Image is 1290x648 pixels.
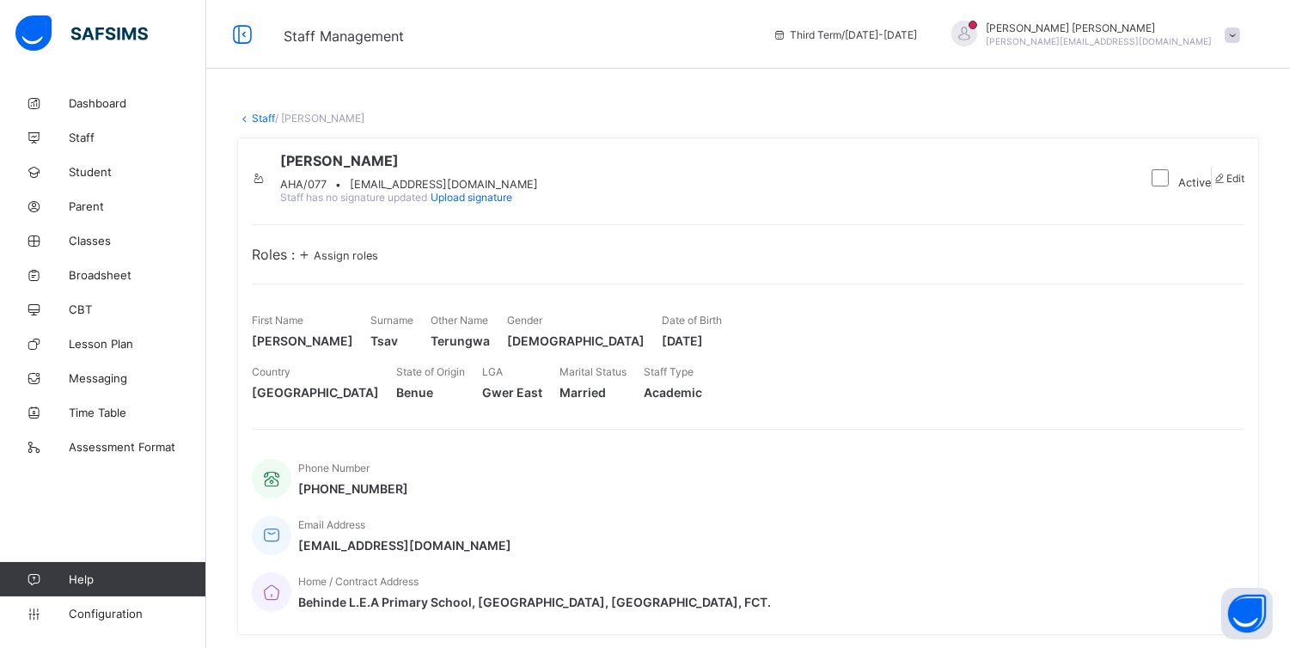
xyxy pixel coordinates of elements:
span: Phone Number [298,462,370,474]
span: [EMAIL_ADDRESS][DOMAIN_NAME] [350,178,538,191]
span: session/term information [773,28,917,41]
span: Student [69,165,206,179]
span: Date of Birth [662,314,722,327]
span: [PERSON_NAME] [280,152,538,169]
span: Marital Status [559,365,627,378]
span: [PHONE_NUMBER] [298,481,408,496]
span: State of Origin [396,365,465,378]
span: Roles : [252,246,295,263]
span: Home / Contract Address [298,575,419,588]
span: [PERSON_NAME] [252,333,353,348]
span: CBT [69,303,206,316]
span: Other Name [431,314,488,327]
span: Academic [644,385,702,400]
span: Staff [69,131,206,144]
span: Messaging [69,371,206,385]
span: Dashboard [69,96,206,110]
span: [DEMOGRAPHIC_DATA] [507,333,645,348]
span: / [PERSON_NAME] [275,112,364,125]
span: Married [559,385,627,400]
div: • [280,178,538,191]
span: Upload signature [431,191,512,204]
span: Gender [507,314,542,327]
span: [EMAIL_ADDRESS][DOMAIN_NAME] [298,538,511,553]
button: Open asap [1221,588,1273,639]
span: Assign roles [314,249,378,262]
span: Configuration [69,607,205,620]
span: Staff Type [644,365,694,378]
span: Terungwa [431,333,490,348]
span: First Name [252,314,303,327]
span: Time Table [69,406,206,419]
span: Behinde L.E.A Primary School, [GEOGRAPHIC_DATA], [GEOGRAPHIC_DATA], FCT. [298,595,771,609]
span: Broadsheet [69,268,206,282]
span: Gwer East [482,385,542,400]
span: [GEOGRAPHIC_DATA] [252,385,379,400]
span: Classes [69,234,206,248]
span: Lesson Plan [69,337,206,351]
span: AHA/077 [280,178,327,191]
span: Benue [396,385,465,400]
span: Tsav [370,333,413,348]
span: Assessment Format [69,440,206,454]
span: Staff Management [284,28,404,45]
span: Email Address [298,518,365,531]
span: Parent [69,199,206,213]
span: [PERSON_NAME] [PERSON_NAME] [986,21,1212,34]
span: Staff has no signature updated [280,191,427,204]
img: safsims [15,15,148,52]
span: Surname [370,314,413,327]
span: [PERSON_NAME][EMAIL_ADDRESS][DOMAIN_NAME] [986,36,1212,46]
span: [DATE] [662,333,722,348]
span: Active [1178,176,1211,189]
a: Staff [252,112,275,125]
span: Country [252,365,290,378]
span: LGA [482,365,503,378]
div: AhmadAdam [934,21,1249,49]
span: Help [69,572,205,586]
span: Edit [1226,172,1244,185]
